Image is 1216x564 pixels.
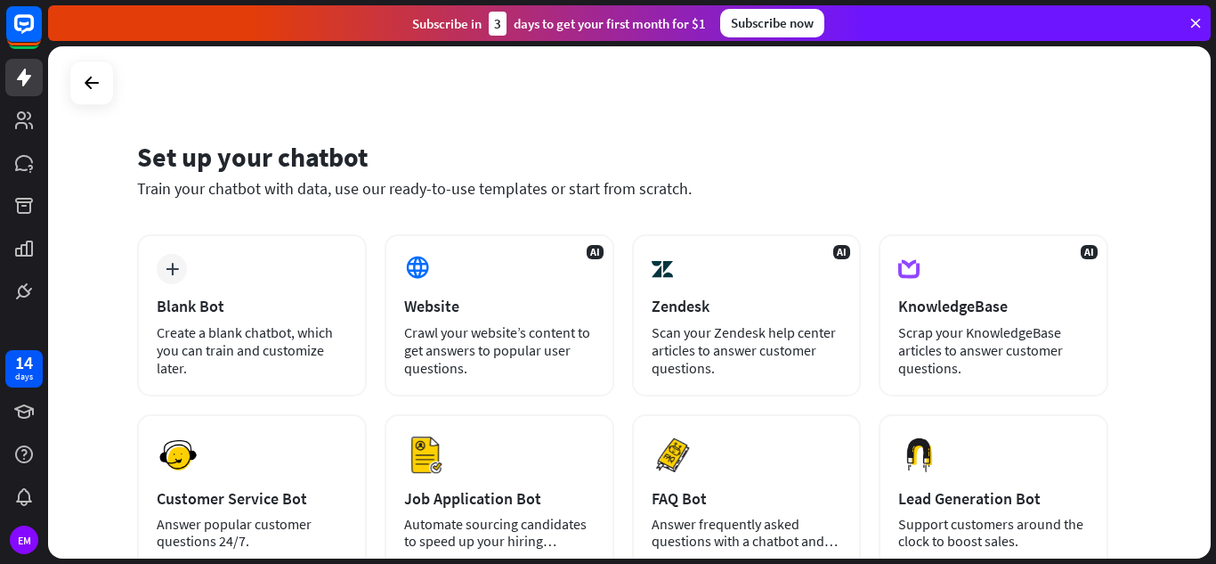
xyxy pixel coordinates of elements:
div: Customer Service Bot [157,488,347,509]
div: Job Application Bot [404,488,595,509]
div: Subscribe now [720,9,824,37]
div: Train your chatbot with data, use our ready-to-use templates or start from scratch. [137,178,1108,199]
div: Crawl your website’s content to get answers to popular user questions. [404,323,595,377]
div: Scrap your KnowledgeBase articles to answer customer questions. [898,323,1089,377]
div: Automate sourcing candidates to speed up your hiring process. [404,516,595,550]
div: EM [10,526,38,554]
div: Website [404,296,595,316]
i: plus [166,263,179,275]
div: Zendesk [652,296,842,316]
div: Lead Generation Bot [898,488,1089,509]
div: days [15,371,33,383]
a: 14 days [5,350,43,388]
div: FAQ Bot [652,488,842,509]
div: KnowledgeBase [898,296,1089,316]
div: 3 [489,12,507,36]
span: AI [1081,245,1098,259]
span: AI [587,245,604,259]
div: Answer frequently asked questions with a chatbot and save your time. [652,516,842,550]
div: Create a blank chatbot, which you can train and customize later. [157,323,347,377]
div: Blank Bot [157,296,347,316]
div: Set up your chatbot [137,140,1108,174]
span: AI [833,245,850,259]
div: Support customers around the clock to boost sales. [898,516,1089,550]
div: Scan your Zendesk help center articles to answer customer questions. [652,323,842,377]
div: 14 [15,355,33,371]
div: Answer popular customer questions 24/7. [157,516,347,550]
div: Subscribe in days to get your first month for $1 [412,12,706,36]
